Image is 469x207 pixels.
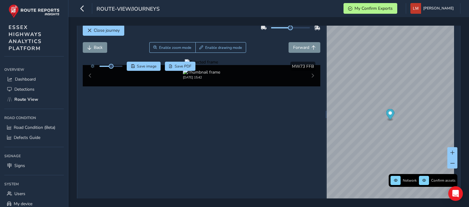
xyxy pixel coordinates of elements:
[14,96,38,102] span: Route View
[410,3,421,14] img: diamond-layout
[4,74,64,84] a: Dashboard
[4,113,64,122] div: Road Condition
[183,75,220,80] div: [DATE] 15:42
[14,135,40,140] span: Defects Guide
[14,86,35,92] span: Detections
[14,201,32,207] span: My device
[431,178,456,183] span: Confirm assets
[4,161,64,171] a: Signs
[4,180,64,189] div: System
[423,3,454,14] span: [PERSON_NAME]
[344,3,397,14] button: My Confirm Exports
[4,133,64,143] a: Defects Guide
[4,151,64,161] div: Signage
[4,94,64,104] a: Route View
[9,4,60,18] img: rr logo
[183,69,220,75] img: Thumbnail frame
[83,25,124,36] button: Close journey
[127,62,161,71] button: Save
[4,65,64,74] div: Overview
[354,5,393,11] span: My Confirm Exports
[137,64,157,69] span: Save image
[96,5,160,14] span: route-view/journeys
[149,42,195,53] button: Zoom
[403,178,417,183] span: Network
[410,3,456,14] button: [PERSON_NAME]
[14,191,25,197] span: Users
[83,42,107,53] button: Back
[4,122,64,133] a: Road Condition (Beta)
[15,76,36,82] span: Dashboard
[289,42,320,53] button: Forward
[159,45,191,50] span: Enable zoom mode
[14,163,25,169] span: Signs
[175,64,191,69] span: Save PDF
[195,42,246,53] button: Draw
[94,45,103,50] span: Back
[292,64,314,69] span: MW73 FFB
[448,186,463,201] div: Open Intercom Messenger
[4,84,64,94] a: Detections
[14,125,55,130] span: Road Condition (Beta)
[165,62,196,71] button: PDF
[293,45,309,50] span: Forward
[94,27,120,33] span: Close journey
[386,109,394,122] div: Map marker
[9,24,42,52] span: ESSEX HIGHWAYS ANALYTICS PLATFORM
[4,189,64,199] a: Users
[205,45,242,50] span: Enable drawing mode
